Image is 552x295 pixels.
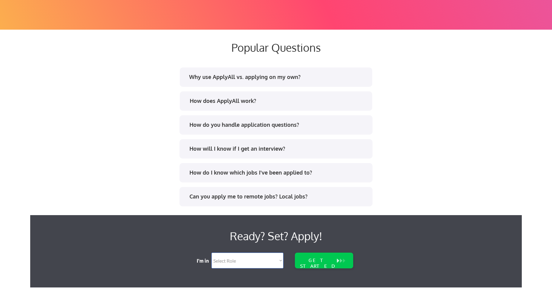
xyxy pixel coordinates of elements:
div: How do you handle application questions? [189,121,367,129]
div: Can you apply me to remote jobs? Local jobs? [189,193,367,200]
div: Ready? Set? Apply! [115,227,437,245]
div: How will I know if I get an interview? [189,145,367,152]
div: Popular Questions [131,41,421,54]
div: How do I know which jobs I've been applied to? [189,169,367,176]
div: GET STARTED [299,257,337,269]
div: How does ApplyAll work? [190,97,367,105]
div: I'm in [197,257,213,264]
div: Why use ApplyAll vs. applying on my own? [189,73,366,81]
